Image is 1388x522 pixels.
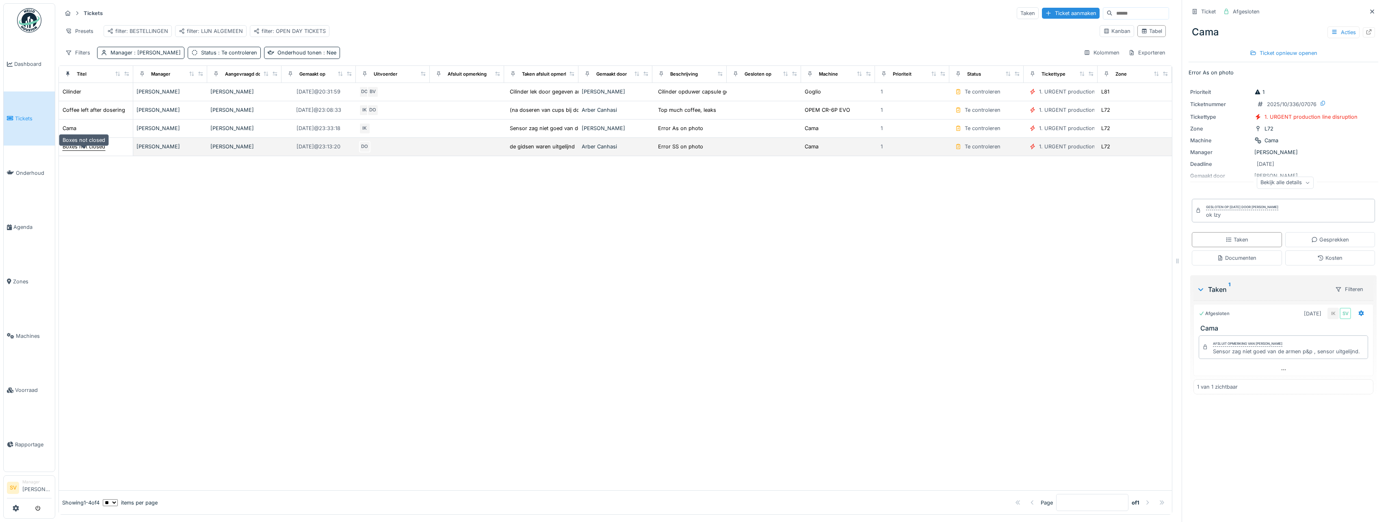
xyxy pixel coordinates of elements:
[1190,113,1251,121] div: Tickettype
[1190,137,1251,144] div: Machine
[210,143,278,150] div: [PERSON_NAME]
[62,499,100,507] div: Showing 1 - 4 of 4
[15,441,52,448] span: Rapportage
[322,50,336,56] span: : Nee
[210,124,278,132] div: [PERSON_NAME]
[77,71,87,78] div: Titel
[359,86,370,98] div: DO
[805,106,850,114] div: OPEM CR-6P EVO
[1103,27,1130,35] div: Kanban
[658,106,716,114] div: Top much coffee, leaks
[965,143,1000,150] div: Te controleren
[210,106,278,114] div: [PERSON_NAME]
[448,71,487,78] div: Afsluit opmerking
[1141,27,1162,35] div: Tabel
[4,146,55,200] a: Onderhoud
[296,106,341,114] div: [DATE] @ 23:08:33
[510,106,638,114] div: (na doseren van cups bij doorschuiven komt de k...
[7,482,19,494] li: SV
[1332,283,1367,295] div: Filteren
[670,71,698,78] div: Beschrijving
[510,143,575,150] div: de gidsen waren uitgelijnd
[14,60,52,68] span: Dashboard
[510,124,638,132] div: Sensor zag niet goed van de armen p&p , sensor ...
[110,49,181,57] div: Manager
[1206,211,1278,219] div: ok Izy
[1267,100,1317,108] div: 2025/10/336/07076
[63,88,81,96] div: Cilinder
[805,143,819,150] div: Cama
[151,71,170,78] div: Manager
[1080,47,1123,59] div: Kolommen
[1213,348,1360,355] div: Sensor zag niet goed van de armen p&p , sensor uitgelijnd.
[253,27,326,35] div: filter: OPEN DAY TICKETS
[1197,383,1238,391] div: 1 van 1 zichtbaar
[1101,124,1110,132] div: L72
[297,143,340,150] div: [DATE] @ 23:13:20
[374,71,397,78] div: Uitvoerder
[136,124,204,132] div: [PERSON_NAME]
[136,143,204,150] div: [PERSON_NAME]
[1125,47,1169,59] div: Exporteren
[63,106,125,114] div: Coffee left after dosering
[1201,8,1216,15] div: Ticket
[297,124,340,132] div: [DATE] @ 23:33:18
[4,309,55,363] a: Machines
[1190,148,1377,156] div: [PERSON_NAME]
[359,123,370,134] div: IK
[596,71,627,78] div: Gemaakt door
[582,143,650,150] div: Arber Canhasi
[1189,69,1378,76] p: Error As on photo
[15,386,52,394] span: Voorraad
[210,88,278,96] div: [PERSON_NAME]
[1189,22,1378,43] div: Cama
[881,106,883,114] div: 1
[745,71,771,78] div: Gesloten op
[1247,48,1321,59] div: Ticket opnieuw openen
[179,27,243,35] div: filter: LIJN ALGEMEEN
[582,124,650,132] div: [PERSON_NAME]
[367,104,379,116] div: DO
[1197,285,1328,294] div: Taken
[1265,113,1358,121] div: 1. URGENT production line disruption
[359,104,370,116] div: IK
[103,499,158,507] div: items per page
[201,49,257,57] div: Status
[1190,148,1251,156] div: Manager
[1017,7,1039,19] div: Taken
[4,37,55,91] a: Dashboard
[881,124,883,132] div: 1
[16,169,52,177] span: Onderhoud
[967,71,981,78] div: Status
[1042,8,1100,19] div: Ticket aanmaken
[297,88,340,96] div: [DATE] @ 20:31:59
[881,143,883,150] div: 1
[1101,88,1109,96] div: L81
[893,71,912,78] div: Prioriteit
[13,278,52,285] span: Zones
[1213,341,1282,347] div: Afsluit opmerking van [PERSON_NAME]
[582,88,650,96] div: [PERSON_NAME]
[658,88,753,96] div: Cilinder opduwer capsule geblokkeerd
[4,418,55,472] a: Rapportage
[1304,310,1321,318] div: [DATE]
[582,106,650,114] div: Arber Canhasi
[1226,236,1248,244] div: Taken
[1199,310,1230,317] div: Afgesloten
[1039,124,1132,132] div: 1. URGENT production line disruption
[965,124,1000,132] div: Te controleren
[277,49,336,57] div: Onderhoud tonen
[299,71,325,78] div: Gemaakt op
[1101,143,1110,150] div: L72
[1200,324,1370,332] h3: Cama
[805,88,821,96] div: Goglio
[1039,143,1132,150] div: 1. URGENT production line disruption
[1257,160,1274,168] div: [DATE]
[1327,26,1360,38] div: Acties
[658,124,703,132] div: Error As on photo
[63,143,105,150] div: Boxes not closed
[1190,125,1251,133] div: Zone
[1340,308,1351,319] div: SV
[965,106,1000,114] div: Te controleren
[510,88,635,96] div: Cilinder lek door gegeven andere ploeg vervangi...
